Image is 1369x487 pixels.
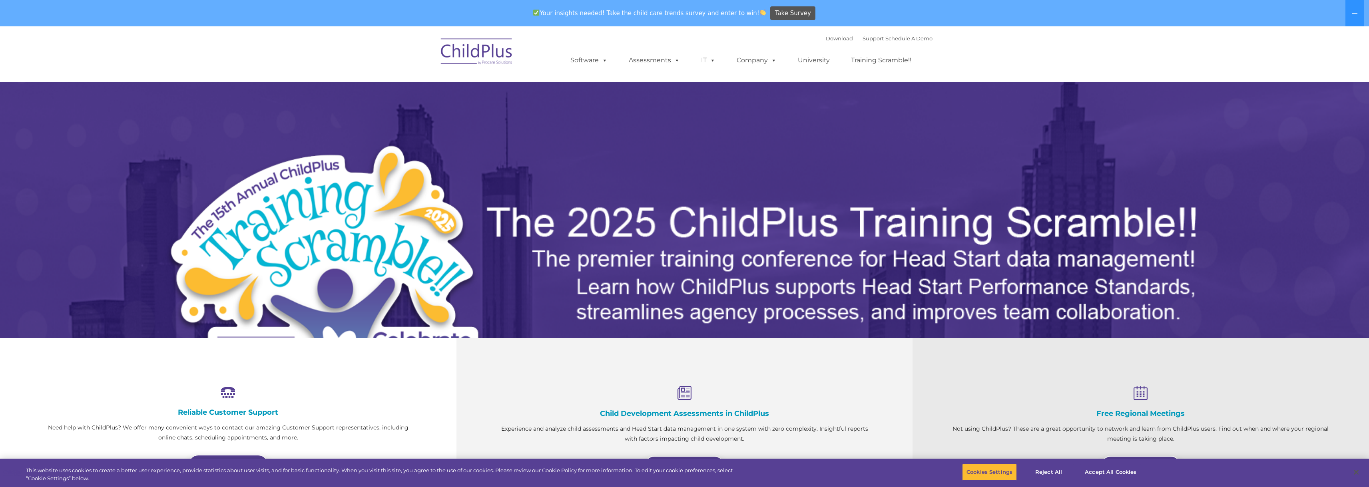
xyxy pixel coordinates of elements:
span: Your insights needed! Take the child care trends survey and enter to win! [530,5,769,21]
h4: Free Regional Meetings [953,409,1329,418]
a: Support [863,35,884,42]
h4: Reliable Customer Support [40,408,416,417]
div: Sort A > Z [3,3,1366,10]
a: Software [562,52,616,68]
p: Need help with ChildPlus? We offer many convenient ways to contact our amazing Customer Support r... [40,423,416,443]
div: Sort New > Old [3,10,1366,18]
img: ChildPlus by Procare Solutions [437,33,517,73]
p: Experience and analyze child assessments and Head Start data management in one system with zero c... [496,424,873,444]
span: Take Survey [775,6,811,20]
a: Assessments [621,52,688,68]
img: 👏 [760,10,766,16]
div: Move To ... [3,18,1366,25]
div: Sign out [3,39,1366,46]
button: Accept All Cookies [1080,464,1141,481]
a: Training Scramble!! [843,52,919,68]
a: Learn More [644,456,724,476]
div: Rename [3,46,1366,54]
div: Delete [3,25,1366,32]
p: Not using ChildPlus? These are a great opportunity to network and learn from ChildPlus users. Fin... [953,424,1329,444]
div: Move To ... [3,54,1366,61]
span: Phone number [111,85,145,91]
button: Close [1347,463,1365,481]
span: Last name [111,53,136,59]
a: Take Survey [770,6,815,20]
div: This website uses cookies to create a better user experience, provide statistics about user visit... [26,467,753,482]
button: Reject All [1024,464,1074,481]
h4: Child Development Assessments in ChildPlus [496,409,873,418]
a: Learn More [1101,456,1181,476]
div: Options [3,32,1366,39]
a: Download [826,35,853,42]
button: Cookies Settings [962,464,1017,481]
a: Company [729,52,785,68]
font: | [826,35,933,42]
img: ✅ [533,10,539,16]
a: Schedule A Demo [885,35,933,42]
a: Learn more [188,455,268,475]
a: University [790,52,838,68]
a: IT [693,52,723,68]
